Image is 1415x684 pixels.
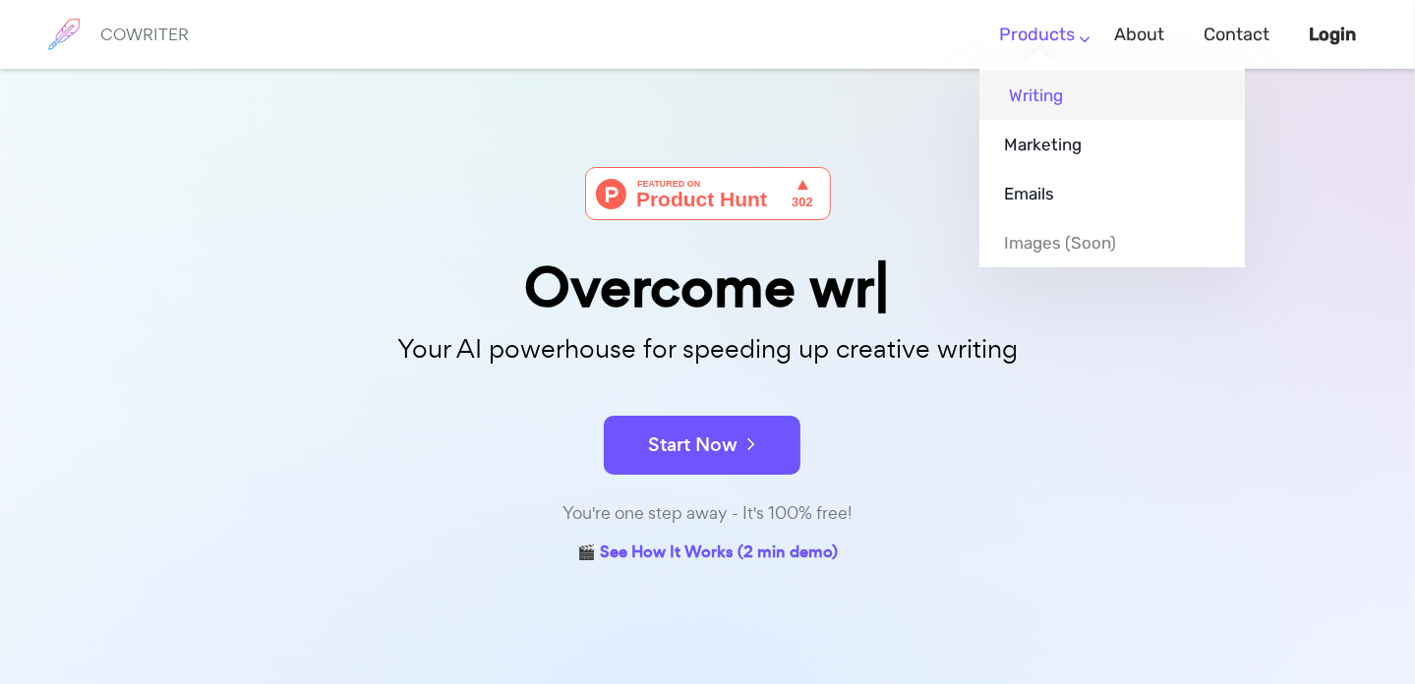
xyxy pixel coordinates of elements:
a: About [1114,6,1164,64]
img: Cowriter - Your AI buddy for speeding up creative writing | Product Hunt [585,167,831,220]
a: 🎬 See How It Works (2 min demo) [577,539,838,569]
p: Your AI powerhouse for speeding up creative writing [216,328,1200,370]
div: You're one step away - It's 100% free! [216,499,1200,528]
div: Overcome wr [216,259,1200,315]
a: Login [1309,6,1356,64]
a: Contact [1204,6,1269,64]
a: Products [999,6,1075,64]
b: Login [1309,24,1356,45]
img: brand logo [39,10,88,59]
h6: COWRITER [100,26,189,43]
a: Emails [979,169,1245,218]
button: Start Now [604,416,800,475]
a: Marketing [979,120,1245,169]
a: Writing [979,71,1245,120]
